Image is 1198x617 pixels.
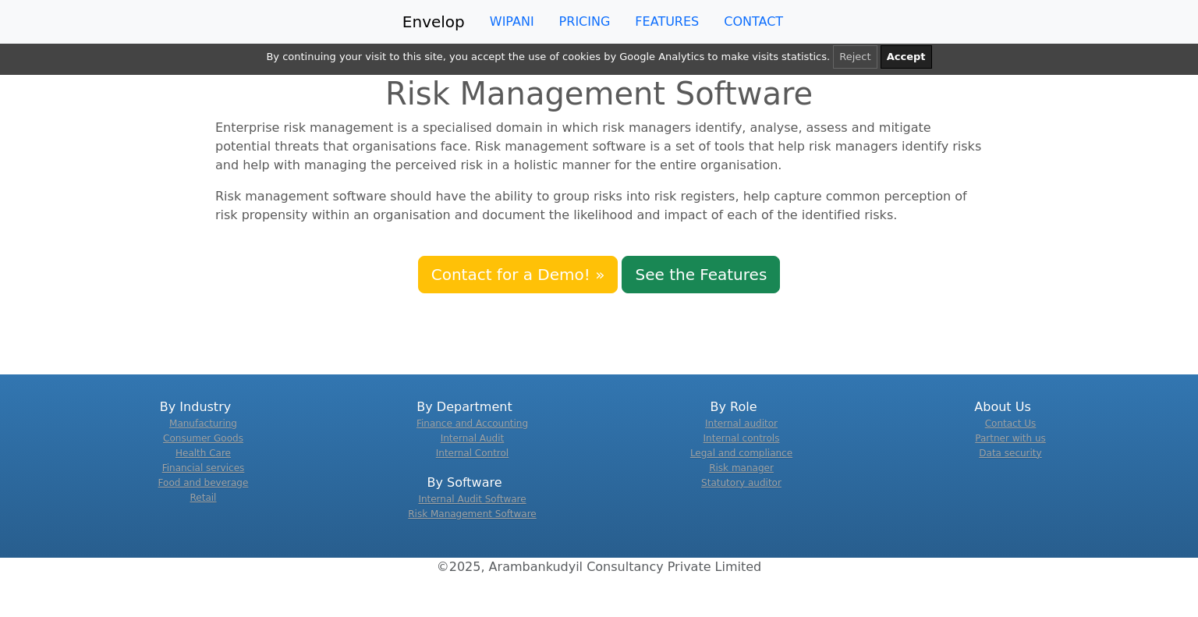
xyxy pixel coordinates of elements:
[339,398,590,461] div: By Department
[402,6,465,37] a: Envelop
[9,75,1189,112] h1: Risk Management Software
[690,448,792,459] a: Legal and compliance
[975,433,1046,444] a: Partner with us
[215,187,983,225] p: Risk management software should have the ability to group risks into risk registers, help capture...
[622,6,711,37] a: FEATURES
[169,418,237,429] a: Manufacturing
[441,433,505,444] a: Internal Audit
[190,492,217,503] a: Retail
[158,477,249,488] a: Food and beverage
[701,477,782,488] a: Statutory auditor
[622,256,780,293] a: See the Features
[881,45,932,69] button: Accept
[418,256,618,293] a: Contact for a Demo! »
[162,463,245,473] a: Financial services
[266,51,830,62] span: By continuing your visit to this site, you accept the use of cookies by Google Analytics to make ...
[408,509,536,519] a: Risk Management Software
[418,494,526,505] a: Internal Audit Software
[709,463,774,473] a: Risk manager
[979,448,1041,459] a: Data security
[547,6,623,37] a: PRICING
[70,398,321,505] div: By Industry
[877,398,1128,461] div: About Us
[833,45,877,69] button: Reject
[704,433,780,444] a: Internal controls
[705,418,778,429] a: Internal auditor
[711,6,796,37] a: CONTACT
[215,119,983,175] p: Enterprise risk management is a specialised domain in which risk managers identify, analyse, asse...
[608,398,859,491] div: By Role
[416,418,528,429] a: Finance and Accounting
[175,448,231,459] a: Health Care
[985,418,1037,429] a: Contact Us
[477,6,547,37] a: WIPANI
[436,448,509,459] a: Internal Control
[163,433,243,444] a: Consumer Goods
[339,473,590,522] div: By Software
